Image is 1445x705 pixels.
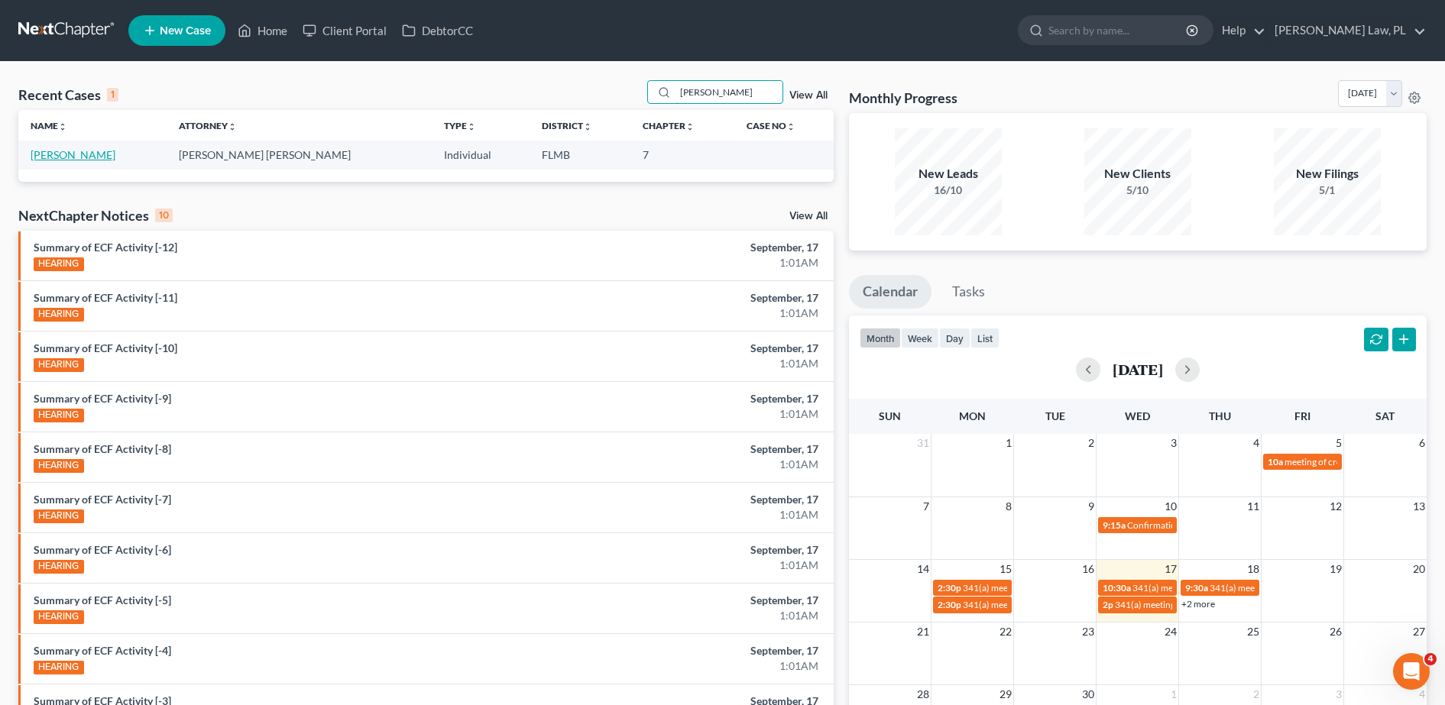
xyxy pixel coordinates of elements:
[567,406,818,422] div: 1:01AM
[1411,560,1427,578] span: 20
[567,290,818,306] div: September, 17
[1411,623,1427,641] span: 27
[1181,598,1215,610] a: +2 more
[34,241,177,254] a: Summary of ECF Activity [-12]
[31,148,115,161] a: [PERSON_NAME]
[1103,519,1126,531] span: 9:15a
[107,88,118,102] div: 1
[959,409,986,422] span: Mon
[922,497,931,516] span: 7
[34,442,171,455] a: Summary of ECF Activity [-8]
[1268,456,1283,467] span: 10a
[34,610,84,624] div: HEARING
[230,17,295,44] a: Home
[998,560,1013,578] span: 15
[567,306,818,321] div: 1:01AM
[1252,434,1261,452] span: 4
[1246,623,1261,641] span: 25
[1081,623,1096,641] span: 23
[938,599,961,610] span: 2:30p
[567,608,818,623] div: 1:01AM
[938,582,961,593] span: 2:30p
[34,661,84,674] div: HEARING
[567,457,818,472] div: 1:01AM
[1185,582,1208,593] span: 9:30a
[34,560,84,574] div: HEARING
[1081,685,1096,703] span: 30
[567,240,818,255] div: September, 17
[895,165,1002,183] div: New Leads
[34,392,171,405] a: Summary of ECF Activity [-9]
[1328,497,1343,516] span: 12
[1424,653,1437,665] span: 4
[1081,560,1096,578] span: 16
[747,120,795,131] a: Case Nounfold_more
[1393,653,1430,690] iframe: Intercom live chat
[567,492,818,507] div: September, 17
[567,507,818,522] div: 1:01AM
[34,644,171,657] a: Summary of ECF Activity [-4]
[1163,560,1178,578] span: 17
[1334,685,1343,703] span: 3
[228,122,237,131] i: unfold_more
[1375,409,1395,422] span: Sat
[1084,183,1191,198] div: 5/10
[34,593,171,606] a: Summary of ECF Activity [-5]
[685,122,695,131] i: unfold_more
[963,582,1023,593] span: 341(a) meeting
[1169,685,1178,703] span: 1
[394,17,481,44] a: DebtorCC
[34,409,84,422] div: HEARING
[567,356,818,371] div: 1:01AM
[567,558,818,573] div: 1:01AM
[530,141,631,169] td: FLMB
[1084,165,1191,183] div: New Clients
[1048,16,1188,44] input: Search by name...
[1411,497,1427,516] span: 13
[567,542,818,558] div: September, 17
[160,25,211,37] span: New Case
[1246,497,1261,516] span: 11
[786,122,795,131] i: unfold_more
[34,291,177,304] a: Summary of ECF Activity [-11]
[789,211,828,222] a: View All
[567,255,818,270] div: 1:01AM
[444,120,476,131] a: Typeunfold_more
[1103,599,1113,610] span: 2p
[1103,582,1131,593] span: 10:30a
[1252,685,1261,703] span: 2
[1113,361,1163,377] h2: [DATE]
[34,257,84,271] div: HEARING
[630,141,734,169] td: 7
[1285,456,1365,467] span: meeting of creditors
[849,89,957,107] h3: Monthly Progress
[34,543,171,556] a: Summary of ECF Activity [-6]
[1209,409,1231,422] span: Thu
[1132,582,1193,593] span: 341(a) meeting
[1163,497,1178,516] span: 10
[34,358,84,372] div: HEARING
[1214,17,1265,44] a: Help
[1004,434,1013,452] span: 1
[643,120,695,131] a: Chapterunfold_more
[1328,560,1343,578] span: 19
[998,623,1013,641] span: 22
[1163,623,1178,641] span: 24
[860,328,901,348] button: month
[567,441,818,457] div: September, 17
[939,328,970,348] button: day
[1127,519,1213,531] span: Confirmation hearing
[432,141,529,169] td: Individual
[879,409,901,422] span: Sun
[915,434,931,452] span: 31
[1115,599,1175,610] span: 341(a) meeting
[18,206,173,225] div: NextChapter Notices
[895,183,1002,198] div: 16/10
[34,341,177,354] a: Summary of ECF Activity [-10]
[567,643,818,658] div: September, 17
[467,122,476,131] i: unfold_more
[901,328,939,348] button: week
[1267,17,1426,44] a: [PERSON_NAME] Law, PL
[789,90,828,101] a: View All
[34,493,171,506] a: Summary of ECF Activity [-7]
